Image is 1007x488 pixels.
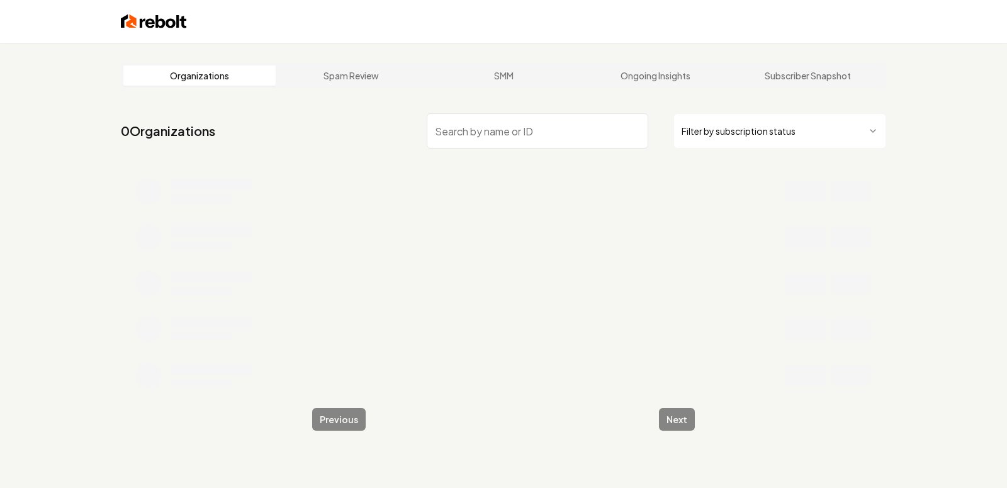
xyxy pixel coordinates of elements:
[731,65,884,86] a: Subscriber Snapshot
[123,65,276,86] a: Organizations
[121,13,187,30] img: Rebolt Logo
[121,122,215,140] a: 0Organizations
[580,65,732,86] a: Ongoing Insights
[276,65,428,86] a: Spam Review
[427,113,648,149] input: Search by name or ID
[427,65,580,86] a: SMM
